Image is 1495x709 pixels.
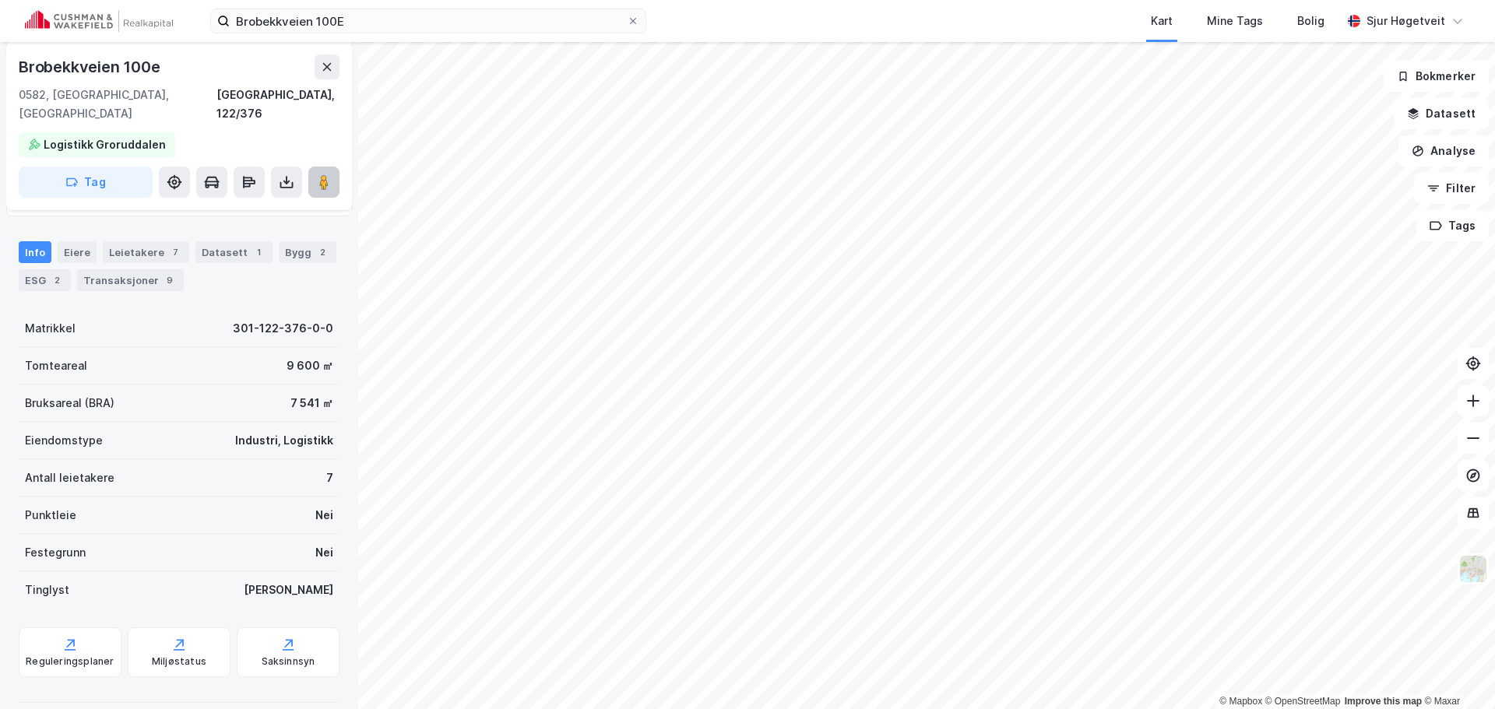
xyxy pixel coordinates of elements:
div: Kontrollprogram for chat [1417,634,1495,709]
button: Analyse [1398,135,1489,167]
div: Datasett [195,241,273,263]
div: ESG [19,269,71,291]
div: Festegrunn [25,543,86,562]
div: Kart [1151,12,1173,30]
div: Bruksareal (BRA) [25,394,114,412]
div: Eiere [58,241,97,263]
div: Reguleringsplaner [26,655,114,668]
div: 7 541 ㎡ [290,394,333,412]
div: 2 [315,244,330,260]
div: 1 [251,244,266,260]
div: Miljøstatus [152,655,206,668]
button: Tag [19,167,153,198]
input: Søk på adresse, matrikkel, gårdeiere, leietakere eller personer [230,9,627,33]
a: OpenStreetMap [1265,696,1341,707]
div: Nei [315,543,333,562]
div: [PERSON_NAME] [244,581,333,599]
div: Tinglyst [25,581,69,599]
div: 9 600 ㎡ [287,356,333,375]
div: Logistikk Groruddalen [44,135,166,154]
div: Transaksjoner [77,269,184,291]
div: Saksinnsyn [262,655,315,668]
div: 7 [326,469,333,487]
a: Improve this map [1345,696,1422,707]
img: cushman-wakefield-realkapital-logo.202ea83816669bd177139c58696a8fa1.svg [25,10,173,32]
button: Tags [1416,210,1489,241]
button: Bokmerker [1384,61,1489,92]
a: Mapbox [1219,696,1262,707]
div: Bolig [1297,12,1324,30]
div: Info [19,241,51,263]
div: 2 [49,272,65,288]
div: Mine Tags [1207,12,1263,30]
div: 0582, [GEOGRAPHIC_DATA], [GEOGRAPHIC_DATA] [19,86,216,123]
img: Z [1458,554,1488,584]
div: Industri, Logistikk [235,431,333,450]
div: Antall leietakere [25,469,114,487]
div: Leietakere [103,241,189,263]
div: Sjur Høgetveit [1367,12,1445,30]
div: Tomteareal [25,356,87,375]
iframe: Chat Widget [1417,634,1495,709]
div: 9 [162,272,178,288]
div: [GEOGRAPHIC_DATA], 122/376 [216,86,339,123]
div: Brobekkveien 100e [19,54,164,79]
button: Filter [1414,173,1489,204]
div: Bygg [279,241,336,263]
div: Punktleie [25,506,76,525]
button: Datasett [1394,98,1489,129]
div: 7 [167,244,183,260]
div: 301-122-376-0-0 [233,319,333,338]
div: Matrikkel [25,319,76,338]
div: Eiendomstype [25,431,103,450]
div: Nei [315,506,333,525]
